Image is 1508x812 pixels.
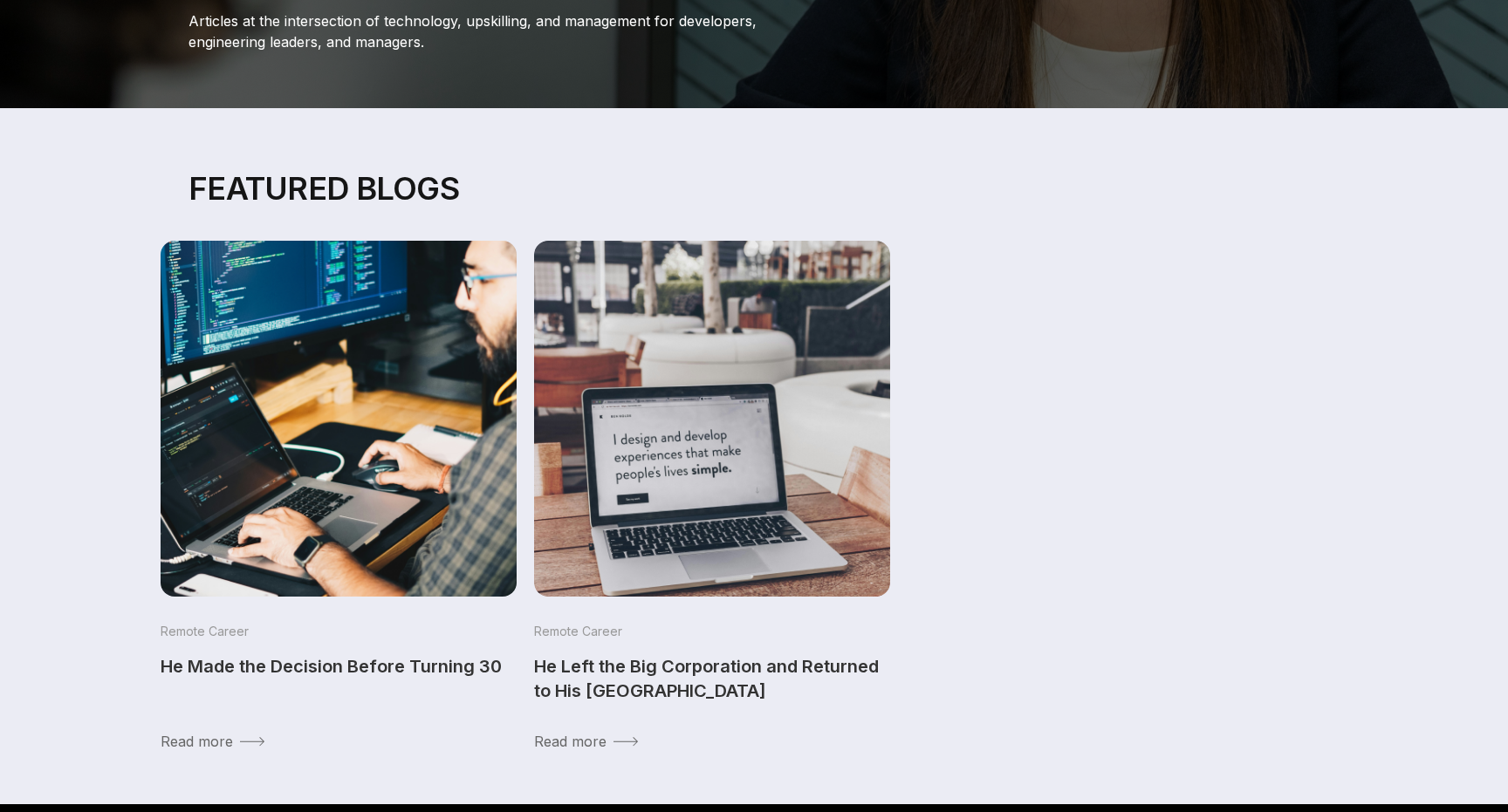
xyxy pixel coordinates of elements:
[240,737,264,747] img: read more
[534,654,890,703] a: He Left the Big Corporation and Returned to His [GEOGRAPHIC_DATA]
[188,10,839,52] p: Articles at the intersection of technology, upskilling, and management for developers, engineerin...
[161,731,517,752] a: Read more
[161,623,517,640] p: Remote Career
[613,737,638,747] img: read more
[161,654,517,679] a: He Made the Decision Before Turning 30
[534,731,890,752] a: Read more
[534,623,890,640] p: Remote Career
[161,171,1347,206] p: FEATURED BLOGS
